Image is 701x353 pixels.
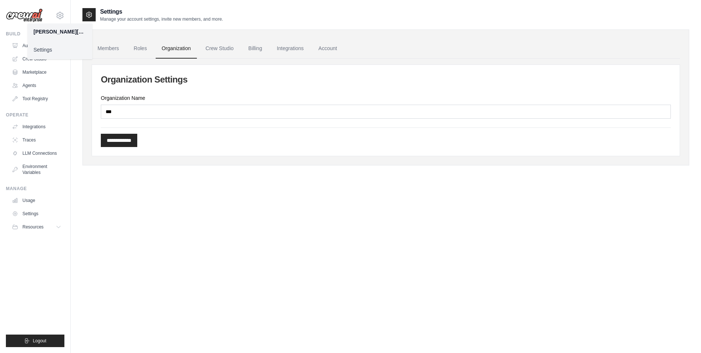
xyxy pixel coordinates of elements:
span: Resources [22,224,43,230]
a: Agents [9,80,64,91]
a: Usage [9,195,64,206]
a: Traces [9,134,64,146]
div: [PERSON_NAME][EMAIL_ADDRESS][DOMAIN_NAME] [33,28,86,35]
img: Logo [6,8,43,22]
a: Marketplace [9,66,64,78]
a: Settings [28,43,92,56]
span: Logout [33,338,46,344]
div: Build [6,31,64,37]
p: Manage your account settings, invite new members, and more. [100,16,223,22]
a: Integrations [271,39,309,59]
a: Crew Studio [9,53,64,65]
a: Organization [156,39,197,59]
h2: Organization Settings [101,74,671,85]
h2: Settings [100,7,223,16]
label: Organization Name [101,94,671,102]
a: Automations [9,40,64,52]
div: Operate [6,112,64,118]
div: Manage [6,186,64,192]
button: Resources [9,221,64,233]
button: Logout [6,335,64,347]
a: Account [312,39,343,59]
a: Environment Variables [9,161,64,178]
a: Integrations [9,121,64,133]
a: Members [92,39,125,59]
a: Roles [128,39,153,59]
a: Crew Studio [200,39,240,59]
a: Billing [242,39,268,59]
a: Tool Registry [9,93,64,105]
a: LLM Connections [9,147,64,159]
a: Settings [9,208,64,220]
